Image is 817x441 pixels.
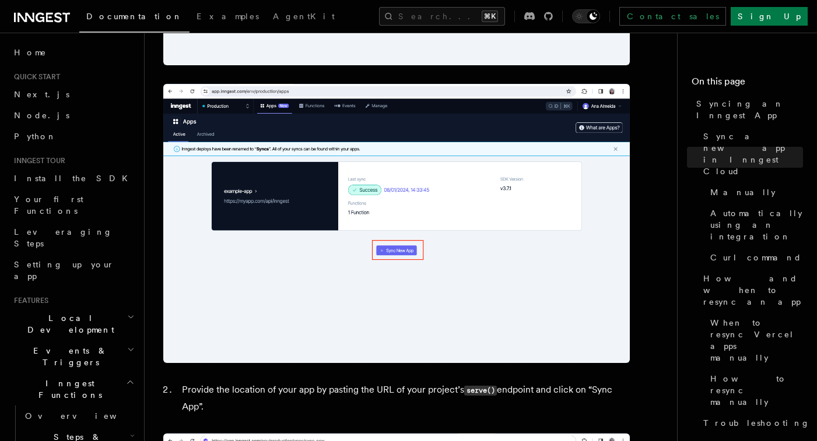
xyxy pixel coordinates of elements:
[464,386,497,396] code: serve()
[710,252,802,263] span: Curl command
[9,42,137,63] a: Home
[9,189,137,221] a: Your first Functions
[619,7,726,26] a: Contact sales
[197,12,259,21] span: Examples
[699,268,803,312] a: How and when to resync an app
[163,84,630,363] img: Inngest Cloud screen with sync new app button when you have apps synced
[9,378,126,401] span: Inngest Functions
[696,98,803,121] span: Syncing an Inngest App
[692,75,803,93] h4: On this page
[273,12,335,21] span: AgentKit
[731,7,808,26] a: Sign Up
[706,368,803,412] a: How to resync manually
[710,317,803,364] span: When to resync Vercel apps manually
[79,3,190,33] a: Documentation
[710,373,803,408] span: How to resync manually
[9,105,137,126] a: Node.js
[9,221,137,254] a: Leveraging Steps
[703,417,810,429] span: Troubleshooting
[710,186,776,198] span: Manually
[699,412,803,433] a: Troubleshooting
[14,47,47,58] span: Home
[9,340,137,373] button: Events & Triggers
[14,111,69,120] span: Node.js
[692,93,803,126] a: Syncing an Inngest App
[9,72,60,82] span: Quick start
[710,207,803,242] span: Automatically using an integration
[9,345,127,368] span: Events & Triggers
[9,168,137,189] a: Install the SDK
[9,308,137,340] button: Local Development
[25,411,145,421] span: Overview
[86,12,183,21] span: Documentation
[14,174,135,183] span: Install the SDK
[9,156,65,165] span: Inngest tour
[14,195,83,216] span: Your first Functions
[706,203,803,247] a: Automatically using an integration
[706,182,803,203] a: Manually
[379,7,505,26] button: Search...⌘K
[706,312,803,368] a: When to resync Vercel apps manually
[190,3,266,31] a: Examples
[482,10,498,22] kbd: ⌘K
[703,130,803,177] span: Sync a new app in Inngest Cloud
[703,273,803,308] span: How and when to resync an app
[266,3,342,31] a: AgentKit
[14,132,57,141] span: Python
[699,126,803,182] a: Sync a new app in Inngest Cloud
[178,382,630,415] li: Provide the location of your app by pasting the URL of your project’s endpoint and click on “Sync...
[572,9,600,23] button: Toggle dark mode
[9,312,127,336] span: Local Development
[14,90,69,99] span: Next.js
[9,126,137,147] a: Python
[9,84,137,105] a: Next.js
[9,373,137,405] button: Inngest Functions
[706,247,803,268] a: Curl command
[14,227,113,248] span: Leveraging Steps
[14,260,114,281] span: Setting up your app
[9,296,48,305] span: Features
[20,405,137,426] a: Overview
[9,254,137,287] a: Setting up your app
